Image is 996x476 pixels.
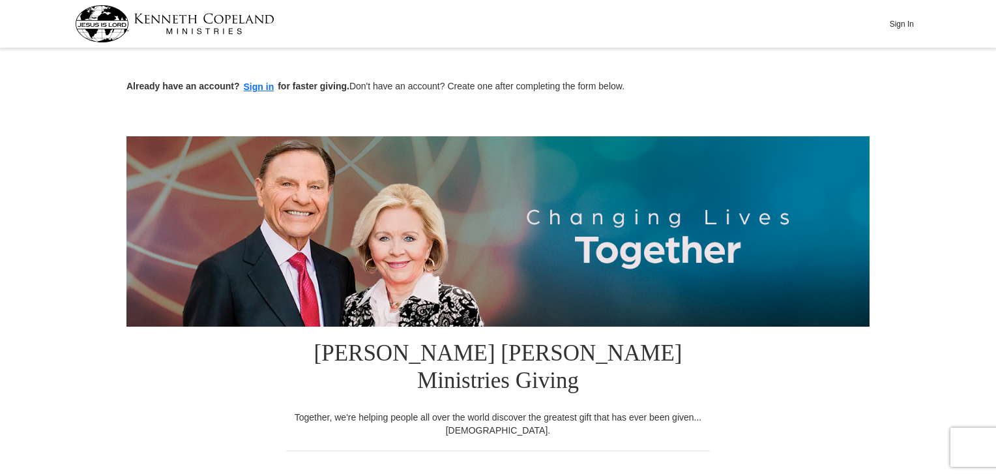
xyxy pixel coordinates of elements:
strong: Already have an account? for faster giving. [126,81,349,91]
p: Don't have an account? Create one after completing the form below. [126,80,870,95]
div: Together, we're helping people all over the world discover the greatest gift that has ever been g... [286,411,710,437]
h1: [PERSON_NAME] [PERSON_NAME] Ministries Giving [286,327,710,411]
button: Sign In [882,14,921,34]
button: Sign in [240,80,278,95]
img: kcm-header-logo.svg [75,5,274,42]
